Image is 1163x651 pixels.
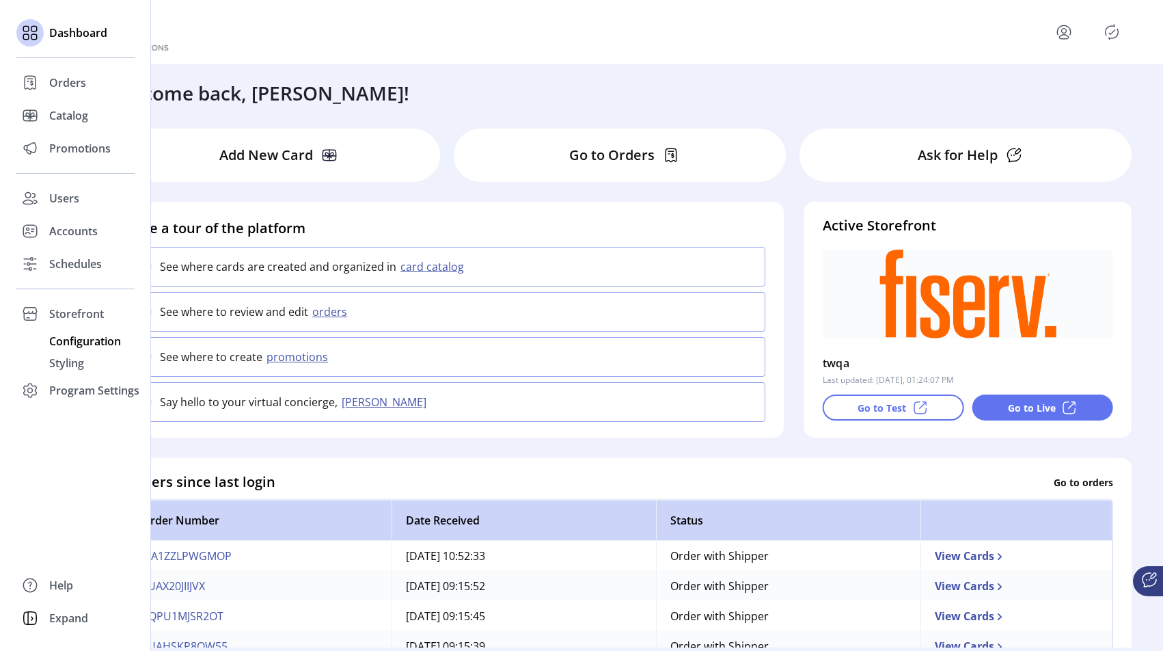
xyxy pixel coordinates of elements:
[656,500,920,541] th: Status
[569,145,655,165] p: Go to Orders
[262,349,336,365] button: promotions
[338,394,435,410] button: [PERSON_NAME]
[160,258,396,275] p: See where cards are created and organized in
[49,306,104,322] span: Storefront
[127,571,392,601] td: YUAX20JIIJVX
[49,25,107,41] span: Dashboard
[1053,21,1075,43] button: menu
[49,382,139,399] span: Program Settings
[160,394,338,410] p: Say hello to your virtual concierge,
[49,333,121,349] span: Configuration
[1054,475,1113,489] p: Go to orders
[656,541,920,571] td: Order with Shipper
[126,472,275,492] h4: Orders since last login
[49,107,88,124] span: Catalog
[392,601,656,631] td: [DATE] 09:15:45
[219,145,313,165] p: Add New Card
[308,304,355,320] button: orders
[49,355,84,371] span: Styling
[49,577,73,594] span: Help
[396,258,472,275] button: card catalog
[49,140,111,157] span: Promotions
[858,401,906,415] p: Go to Test
[918,145,998,165] p: Ask for Help
[392,571,656,601] td: [DATE] 09:15:52
[1101,21,1123,43] button: Publisher Panel
[160,304,308,320] p: See where to review and edit
[127,541,392,571] td: MA1ZZLPWGMOP
[656,571,920,601] td: Order with Shipper
[127,500,392,541] th: Order Number
[126,218,765,239] h4: Take a tour of the platform
[920,571,1112,601] td: View Cards
[49,190,79,207] span: Users
[160,349,262,365] p: See where to create
[823,374,954,386] p: Last updated: [DATE], 01:24:07 PM
[392,541,656,571] td: [DATE] 10:52:33
[49,610,88,626] span: Expand
[823,352,850,374] p: twqa
[823,215,1113,236] h4: Active Storefront
[1008,401,1056,415] p: Go to Live
[920,601,1112,631] td: View Cards
[392,500,656,541] th: Date Received
[656,601,920,631] td: Order with Shipper
[127,601,392,631] td: VQPU1MJSR2OT
[109,79,409,107] h3: Welcome back, [PERSON_NAME]!
[920,541,1112,571] td: View Cards
[49,223,98,239] span: Accounts
[49,256,102,272] span: Schedules
[49,75,86,91] span: Orders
